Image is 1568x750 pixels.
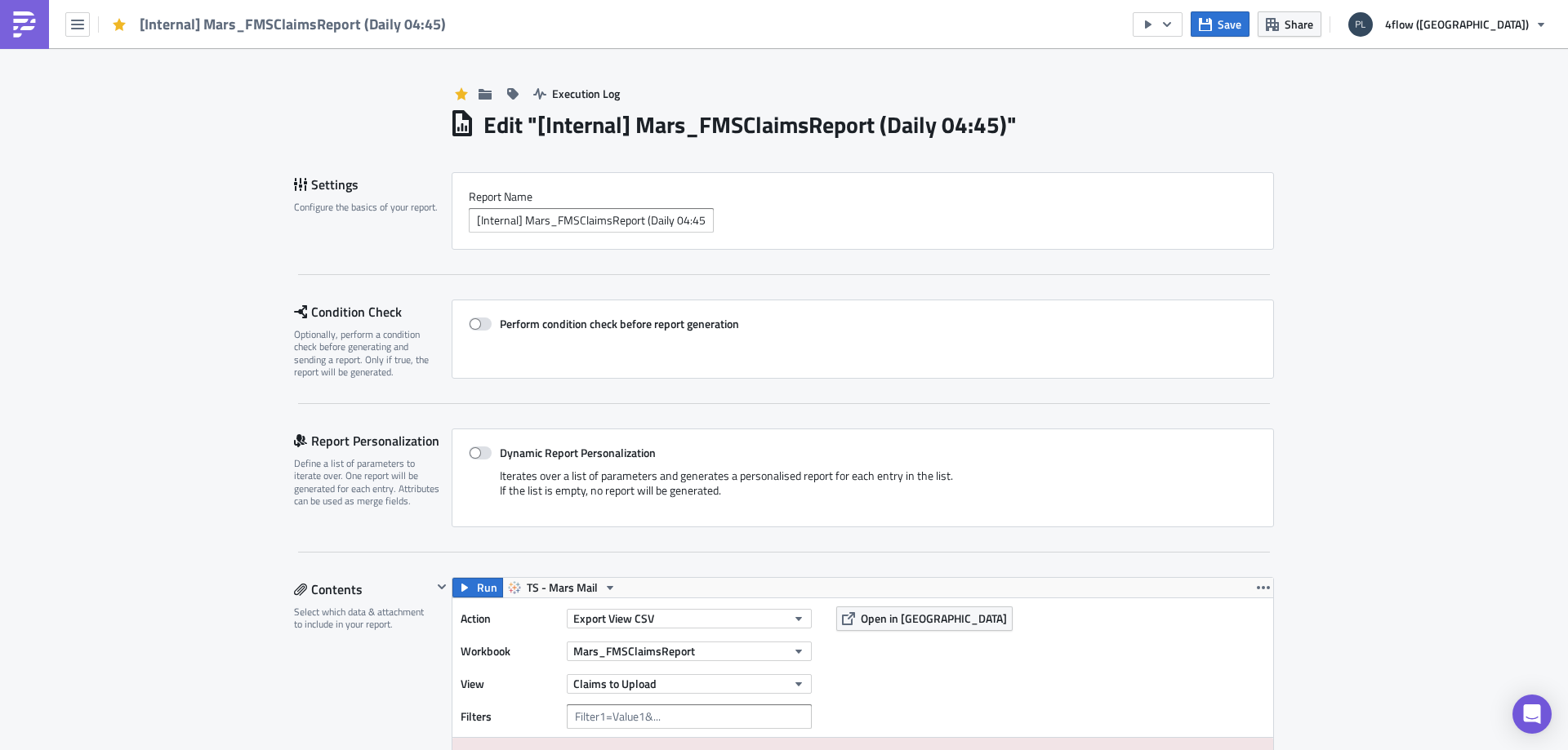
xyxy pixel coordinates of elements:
[567,674,812,694] button: Claims to Upload
[1258,11,1321,37] button: Share
[294,606,432,631] div: Select which data & attachment to include in your report.
[294,457,441,508] div: Define a list of parameters to iterate over. One report will be generated for each entry. Attribu...
[432,577,452,597] button: Hide content
[527,578,598,597] span: TS - Mars Mail
[461,672,559,696] label: View
[7,7,780,33] p: Hello Team,
[461,639,559,663] label: Workbook
[7,7,780,100] body: Rich Text Area. Press ALT-0 for help.
[294,300,452,324] div: Condition Check
[567,609,812,628] button: Export View CSV
[461,606,559,631] label: Action
[1339,7,1556,42] button: 4flow ([GEOGRAPHIC_DATA])
[1285,16,1313,33] span: Share
[573,610,654,627] span: Export View CSV
[836,606,1013,631] button: Open in [GEOGRAPHIC_DATA]
[7,69,780,82] p: Best Regards,
[567,704,812,729] input: Filter1=Value1&...
[573,675,657,692] span: Claims to Upload
[500,444,656,461] strong: Dynamic Report Personalization
[11,11,38,38] img: PushMetrics
[294,201,441,213] div: Configure the basics of your report.
[861,610,1007,627] span: Open in [GEOGRAPHIC_DATA]
[1385,16,1529,33] span: 4flow ([GEOGRAPHIC_DATA])
[294,172,452,197] div: Settings
[477,578,497,597] span: Run
[469,468,1257,510] div: Iterates over a list of parameters and generates a personalised report for each entry in the list...
[567,641,812,661] button: Mars_FMSClaimsReport
[1512,695,1552,734] div: Open Intercom Messenger
[502,578,622,597] button: TS - Mars Mail
[461,704,559,729] label: Filters
[452,578,503,597] button: Run
[294,428,452,453] div: Report Personalization
[552,85,620,102] span: Execution Log
[1191,11,1249,37] button: Save
[294,577,432,601] div: Contents
[7,38,780,64] p: Find attached the daily Claims to Uplod report.
[469,189,1257,204] label: Report Nam﻿e
[1218,16,1241,33] span: Save
[525,81,628,106] button: Execution Log
[140,15,448,33] span: [Internal] Mars_FMSClaimsReport (Daily 04:45)
[294,328,441,379] div: Optionally, perform a condition check before generating and sending a report. Only if true, the r...
[500,315,739,332] strong: Perform condition check before report generation
[1347,11,1374,38] img: Avatar
[573,642,695,659] span: Mars_FMSClaimsReport
[483,110,1017,140] h1: Edit " [Internal] Mars_FMSClaimsReport (Daily 04:45) "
